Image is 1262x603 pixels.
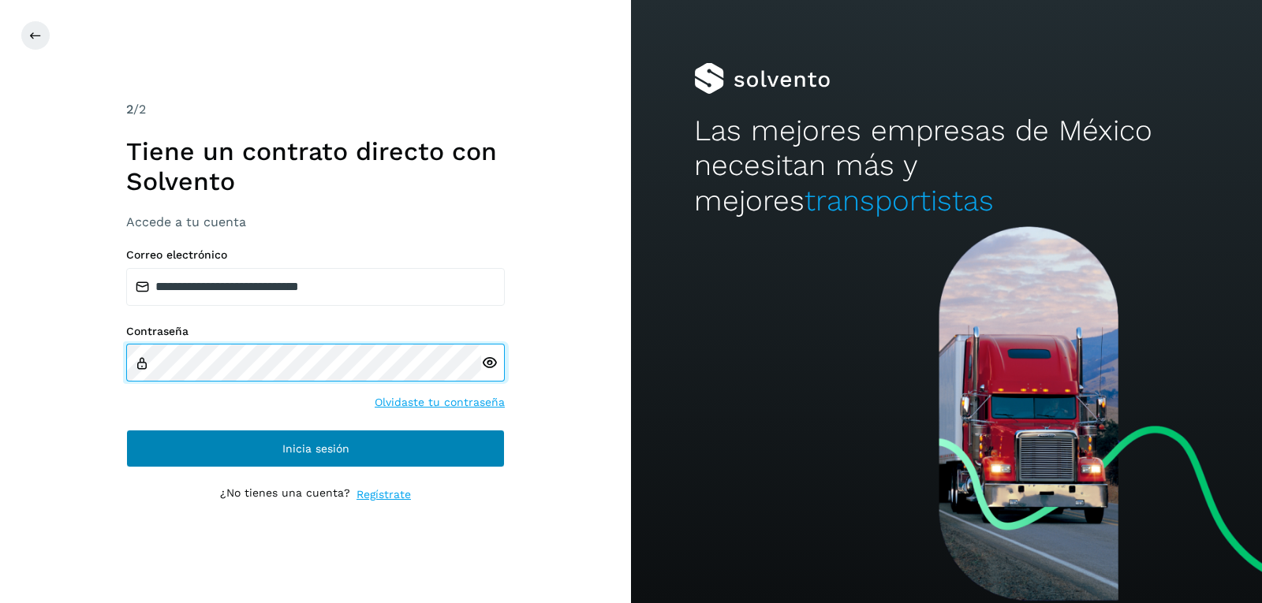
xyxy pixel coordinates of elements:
span: 2 [126,102,133,117]
h3: Accede a tu cuenta [126,214,505,229]
label: Contraseña [126,325,505,338]
span: Inicia sesión [282,443,349,454]
p: ¿No tienes una cuenta? [220,486,350,503]
span: transportistas [805,184,994,218]
label: Correo electrónico [126,248,505,262]
h1: Tiene un contrato directo con Solvento [126,136,505,197]
h2: Las mejores empresas de México necesitan más y mejores [694,114,1199,218]
a: Regístrate [357,486,411,503]
button: Inicia sesión [126,430,505,467]
a: Olvidaste tu contraseña [375,394,505,411]
div: /2 [126,100,505,119]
